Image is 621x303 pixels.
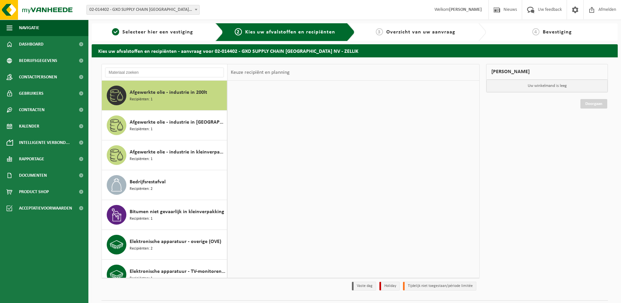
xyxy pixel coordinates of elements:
[19,69,57,85] span: Contactpersonen
[19,85,44,102] span: Gebruikers
[130,126,153,132] span: Recipiënten: 1
[130,148,225,156] span: Afgewerkte olie - industrie in kleinverpakking
[122,30,193,35] span: Selecteer hier een vestiging
[92,44,618,57] h2: Kies uw afvalstoffen en recipiënten - aanvraag voor 02-014402 - GXO SUPPLY CHAIN [GEOGRAPHIC_DATA...
[19,36,44,52] span: Dashboard
[352,282,376,291] li: Vaste dag
[130,216,153,222] span: Recipiënten: 1
[130,208,224,216] span: Bitumen niet gevaarlijk in kleinverpakking
[130,268,225,275] span: Elektronische apparatuur - TV-monitoren (TVM)
[543,30,572,35] span: Bevestiging
[19,102,45,118] span: Contracten
[386,30,455,35] span: Overzicht van uw aanvraag
[245,30,335,35] span: Kies uw afvalstoffen en recipiënten
[19,20,39,36] span: Navigatie
[130,96,153,103] span: Recipiënten: 1
[532,28,539,35] span: 4
[403,282,476,291] li: Tijdelijk niet toegestaan/période limitée
[19,184,49,200] span: Product Shop
[228,64,293,81] div: Keuze recipiënt en planning
[376,28,383,35] span: 3
[112,28,119,35] span: 1
[19,118,39,134] span: Kalender
[19,151,44,167] span: Rapportage
[130,246,153,252] span: Recipiënten: 2
[102,230,227,260] button: Elektronische apparatuur - overige (OVE) Recipiënten: 2
[235,28,242,35] span: 2
[102,200,227,230] button: Bitumen niet gevaarlijk in kleinverpakking Recipiënten: 1
[87,5,199,14] span: 02-014402 - GXO SUPPLY CHAIN BELGIUM NV - ZELLIK
[102,81,227,111] button: Afgewerkte olie - industrie in 200lt Recipiënten: 1
[86,5,200,15] span: 02-014402 - GXO SUPPLY CHAIN BELGIUM NV - ZELLIK
[486,64,608,80] div: [PERSON_NAME]
[95,28,210,36] a: 1Selecteer hier een vestiging
[130,178,166,186] span: Bedrijfsrestafval
[19,200,72,216] span: Acceptatievoorwaarden
[130,186,153,192] span: Recipiënten: 2
[486,80,608,92] p: Uw winkelmand is leeg
[102,170,227,200] button: Bedrijfsrestafval Recipiënten: 2
[580,99,607,109] a: Doorgaan
[130,156,153,162] span: Recipiënten: 1
[105,68,224,77] input: Materiaal zoeken
[379,282,400,291] li: Holiday
[130,118,225,126] span: Afgewerkte olie - industrie in [GEOGRAPHIC_DATA]
[102,111,227,140] button: Afgewerkte olie - industrie in [GEOGRAPHIC_DATA] Recipiënten: 1
[19,167,47,184] span: Documenten
[449,7,482,12] strong: [PERSON_NAME]
[19,52,57,69] span: Bedrijfsgegevens
[102,260,227,290] button: Elektronische apparatuur - TV-monitoren (TVM) Recipiënten: 1
[130,238,221,246] span: Elektronische apparatuur - overige (OVE)
[130,89,207,96] span: Afgewerkte olie - industrie in 200lt
[19,134,70,151] span: Intelligente verbond...
[102,140,227,170] button: Afgewerkte olie - industrie in kleinverpakking Recipiënten: 1
[130,275,153,282] span: Recipiënten: 1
